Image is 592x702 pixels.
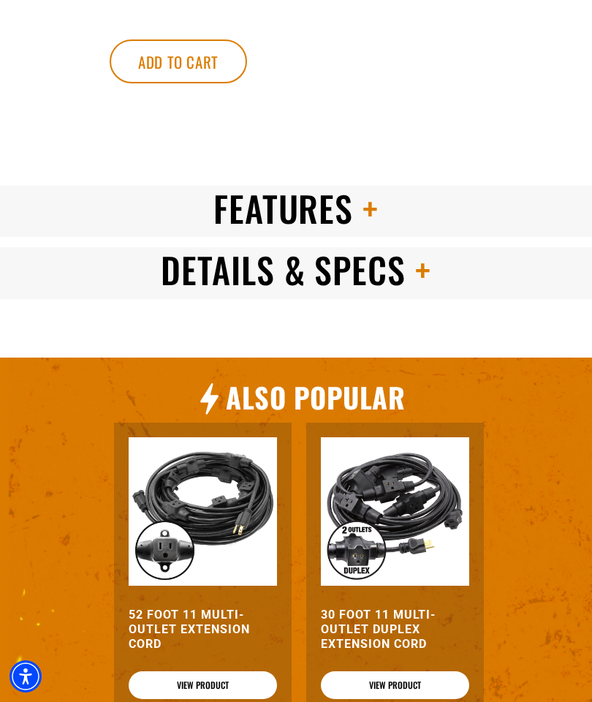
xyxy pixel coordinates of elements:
span: Features [213,182,354,234]
img: black [321,437,469,586]
a: 52 Foot 11 Multi-Outlet Extension Cord [129,608,277,652]
button: Add to cart [110,39,247,83]
a: View Product [321,671,469,699]
h2: Also Popular [226,380,405,415]
a: 30 Foot 11 Multi-Outlet Duplex Extension Cord [321,608,469,652]
a: View Product [129,671,277,699]
span: Details & Specs [161,244,406,295]
img: black [129,437,277,586]
div: Accessibility Menu [10,660,42,692]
